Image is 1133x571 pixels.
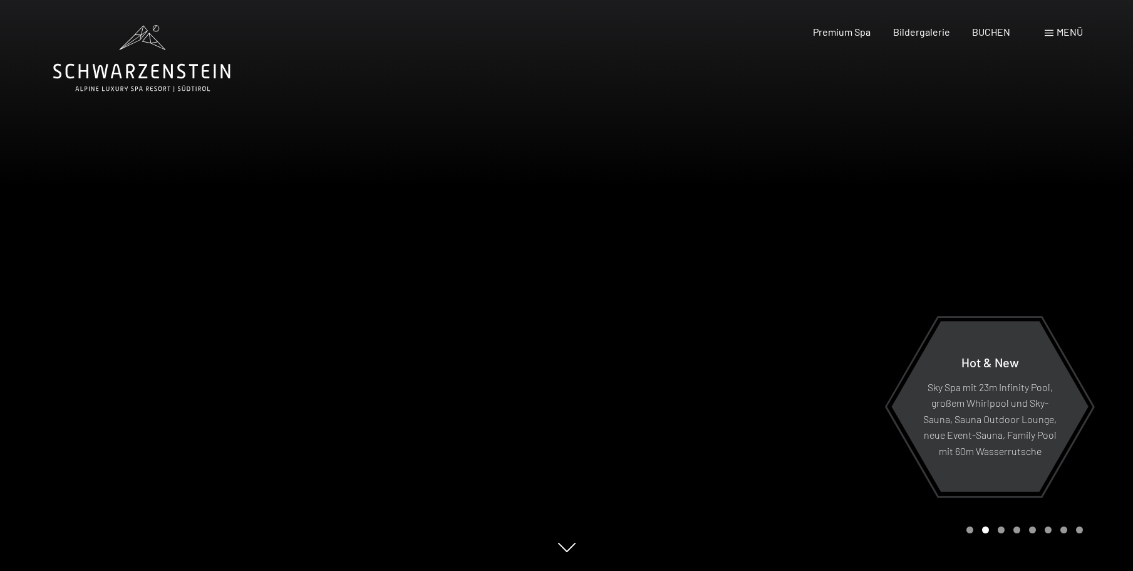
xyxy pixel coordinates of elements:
[1076,526,1083,533] div: Carousel Page 8
[813,26,871,38] a: Premium Spa
[893,26,950,38] a: Bildergalerie
[1060,526,1067,533] div: Carousel Page 7
[961,354,1019,369] span: Hot & New
[962,526,1083,533] div: Carousel Pagination
[982,526,989,533] div: Carousel Page 2 (Current Slide)
[998,526,1005,533] div: Carousel Page 3
[972,26,1010,38] a: BUCHEN
[966,526,973,533] div: Carousel Page 1
[1057,26,1083,38] span: Menü
[1029,526,1036,533] div: Carousel Page 5
[1045,526,1052,533] div: Carousel Page 6
[922,379,1058,459] p: Sky Spa mit 23m Infinity Pool, großem Whirlpool und Sky-Sauna, Sauna Outdoor Lounge, neue Event-S...
[447,316,550,328] span: Einwilligung Marketing*
[1013,526,1020,533] div: Carousel Page 4
[891,320,1089,493] a: Hot & New Sky Spa mit 23m Infinity Pool, großem Whirlpool und Sky-Sauna, Sauna Outdoor Lounge, ne...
